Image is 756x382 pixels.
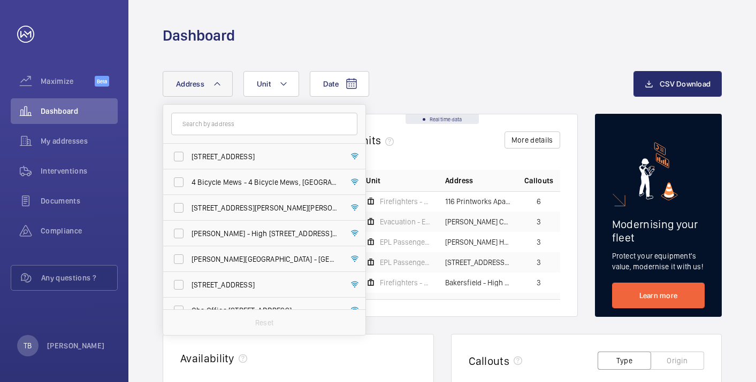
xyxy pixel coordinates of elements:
[163,71,233,97] button: Address
[192,305,339,316] span: Gha Office [STREET_ADDRESS]
[524,175,554,186] span: Callouts
[95,76,109,87] span: Beta
[445,259,511,266] span: [STREET_ADDRESS][PERSON_NAME][PERSON_NAME]
[633,71,722,97] button: CSV Download
[257,80,271,88] span: Unit
[380,259,432,266] span: EPL Passenger Lift 19b
[445,279,511,286] span: Bakersfield - High Risk Building - [GEOGRAPHIC_DATA]
[445,198,511,205] span: 116 Printworks Apartments Flats 1-65 - High Risk Building - 116 Printworks Apartments Flats 1-65
[380,218,432,225] span: Evacuation - EPL Passenger Lift No 2
[612,217,705,244] h2: Modernising your fleet
[380,198,432,205] span: Firefighters - EPL Flats 1-65 No 1
[41,106,118,116] span: Dashboard
[505,131,560,149] button: More details
[639,142,678,200] img: marketing-card.svg
[171,113,357,135] input: Search by address
[41,76,95,87] span: Maximize
[651,352,704,370] button: Origin
[47,340,105,351] p: [PERSON_NAME]
[310,71,369,97] button: Date
[469,354,510,368] h2: Callouts
[380,238,432,246] span: EPL Passenger Lift No 1
[598,352,651,370] button: Type
[445,218,511,225] span: [PERSON_NAME] Court - High Risk Building - [PERSON_NAME][GEOGRAPHIC_DATA]
[612,251,705,272] p: Protect your equipment's value, modernise it with us!
[41,196,118,206] span: Documents
[180,352,234,365] h2: Availability
[192,202,339,213] span: [STREET_ADDRESS][PERSON_NAME][PERSON_NAME]
[537,218,541,225] span: 3
[323,80,339,88] span: Date
[243,71,299,97] button: Unit
[660,80,711,88] span: CSV Download
[192,177,339,188] span: 4 Bicycle Mews - 4 Bicycle Mews, [GEOGRAPHIC_DATA] 6FF
[176,80,204,88] span: Address
[406,114,479,124] div: Real time data
[537,198,541,205] span: 6
[163,26,235,45] h1: Dashboard
[41,272,117,283] span: Any questions ?
[445,175,473,186] span: Address
[356,134,399,147] span: units
[41,166,118,176] span: Interventions
[24,340,32,351] p: TB
[41,225,118,236] span: Compliance
[192,228,339,239] span: [PERSON_NAME] - High [STREET_ADDRESS][PERSON_NAME]
[537,279,541,286] span: 3
[192,254,339,264] span: [PERSON_NAME][GEOGRAPHIC_DATA] - [GEOGRAPHIC_DATA]
[445,238,511,246] span: [PERSON_NAME] House - High Risk Building - [PERSON_NAME][GEOGRAPHIC_DATA]
[366,175,380,186] span: Unit
[255,317,273,328] p: Reset
[537,238,541,246] span: 3
[192,151,339,162] span: [STREET_ADDRESS]
[192,279,339,290] span: [STREET_ADDRESS]
[537,259,541,266] span: 3
[41,136,118,146] span: My addresses
[380,279,432,286] span: Firefighters - EPL Passenger Lift No 2
[612,283,705,308] a: Learn more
